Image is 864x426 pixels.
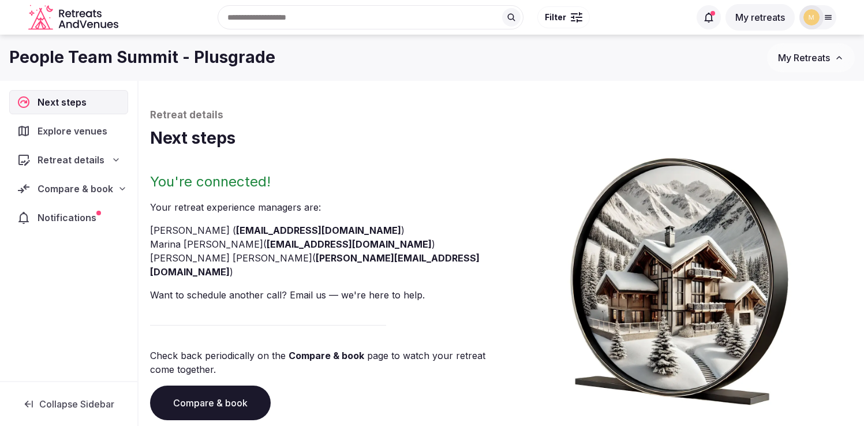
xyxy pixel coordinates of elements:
[289,350,364,361] a: Compare & book
[267,238,432,250] a: [EMAIL_ADDRESS][DOMAIN_NAME]
[537,6,590,28] button: Filter
[150,173,497,191] h2: You're connected!
[9,90,128,114] a: Next steps
[150,349,497,376] p: Check back periodically on the page to watch your retreat come together.
[552,150,807,405] img: Winter chalet retreat in picture frame
[150,251,497,279] li: [PERSON_NAME] [PERSON_NAME] ( )
[9,119,128,143] a: Explore venues
[778,52,830,63] span: My Retreats
[39,398,114,410] span: Collapse Sidebar
[236,225,401,236] a: [EMAIL_ADDRESS][DOMAIN_NAME]
[9,391,128,417] button: Collapse Sidebar
[150,252,480,278] a: [PERSON_NAME][EMAIL_ADDRESS][DOMAIN_NAME]
[38,95,91,109] span: Next steps
[150,386,271,420] a: Compare & book
[38,182,113,196] span: Compare & book
[38,211,101,225] span: Notifications
[28,5,121,31] svg: Retreats and Venues company logo
[725,12,795,23] a: My retreats
[767,43,855,72] button: My Retreats
[150,127,852,150] h1: Next steps
[150,200,497,214] p: Your retreat experience manager s are :
[150,109,852,122] p: Retreat details
[725,4,795,31] button: My retreats
[9,46,275,69] h1: People Team Summit - Plusgrade
[803,9,820,25] img: mana.vakili
[150,223,497,237] li: [PERSON_NAME] ( )
[545,12,566,23] span: Filter
[38,124,112,138] span: Explore venues
[9,205,128,230] a: Notifications
[150,288,497,302] p: Want to schedule another call? Email us — we're here to help.
[150,237,497,251] li: Marina [PERSON_NAME] ( )
[38,153,104,167] span: Retreat details
[28,5,121,31] a: Visit the homepage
